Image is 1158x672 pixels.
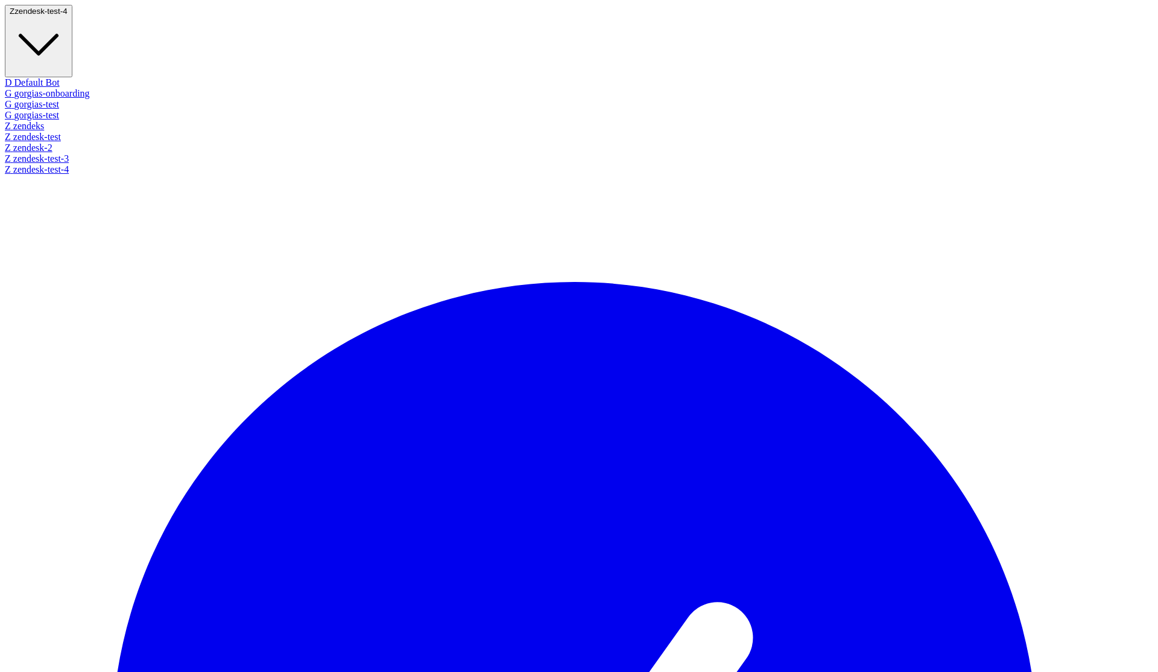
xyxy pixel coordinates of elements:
[5,77,1144,88] div: Default Bot
[5,88,12,98] span: G
[14,7,67,16] span: zendesk-test-4
[5,88,1144,99] div: gorgias-onboarding
[5,142,11,153] span: Z
[5,99,1144,110] div: gorgias-test
[5,164,1144,175] div: zendesk-test-4
[5,99,12,109] span: G
[5,121,11,131] span: Z
[5,5,72,77] button: Zzendesk-test-4
[5,142,1144,153] div: zendesk-2
[5,121,1144,132] div: zendeks
[5,153,11,164] span: Z
[5,153,1144,164] div: zendesk-test-3
[5,77,12,88] span: D
[5,110,12,120] span: G
[10,7,14,16] span: Z
[5,110,1144,121] div: gorgias-test
[5,132,1144,142] div: zendesk-test
[5,132,11,142] span: Z
[5,164,11,174] span: Z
